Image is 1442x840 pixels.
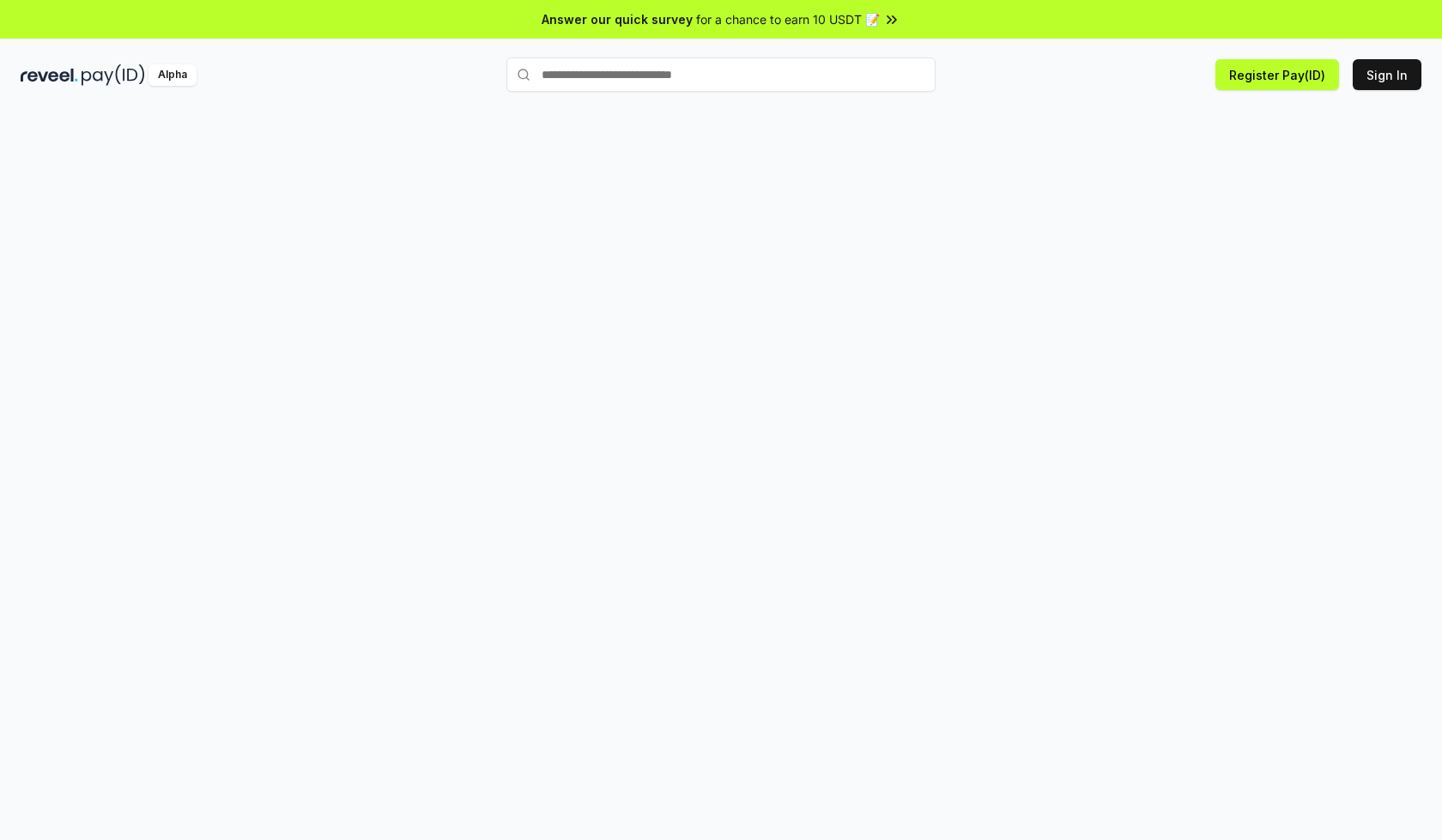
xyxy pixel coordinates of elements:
[82,64,145,86] img: pay_id
[21,64,78,86] img: reveel_dark
[1215,59,1339,90] button: Register Pay(ID)
[148,64,197,86] div: Alpha
[1353,59,1421,90] button: Sign In
[696,10,880,28] span: for a chance to earn 10 USDT 📝
[542,10,693,28] span: Answer our quick survey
